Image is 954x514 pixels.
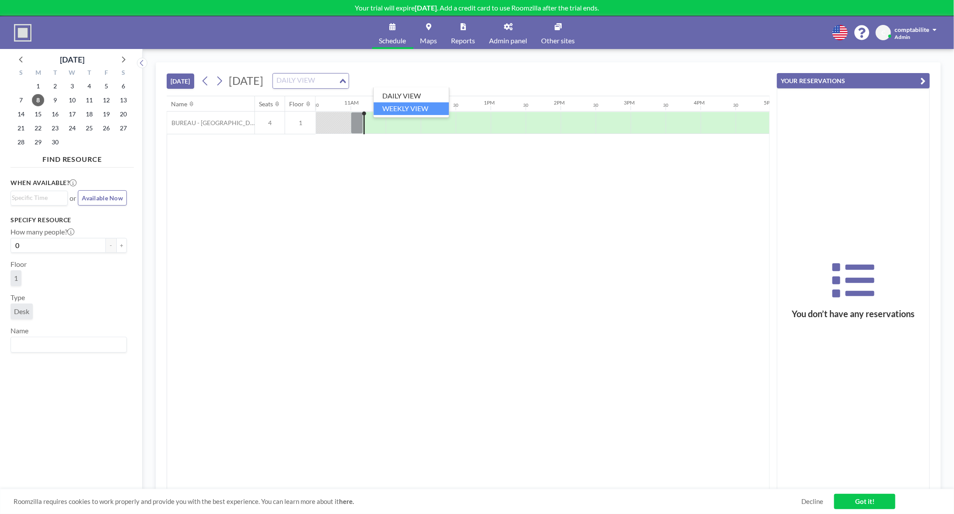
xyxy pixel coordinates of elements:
[60,53,84,66] div: [DATE]
[14,497,801,506] span: Roomzilla requires cookies to work properly and provide you with the best experience. You can lea...
[259,100,273,108] div: Seats
[98,68,115,79] div: F
[420,37,437,44] span: Maps
[451,37,475,44] span: Reports
[13,68,30,79] div: S
[542,37,575,44] span: Other sites
[80,68,98,79] div: T
[12,193,63,203] input: Search for option
[484,99,495,106] div: 1PM
[117,80,129,92] span: Saturday, September 6, 2025
[339,497,354,505] a: here.
[167,119,255,127] span: BUREAU - [GEOGRAPHIC_DATA]
[49,122,61,134] span: Tuesday, September 23, 2025
[47,68,64,79] div: T
[66,80,78,92] span: Wednesday, September 3, 2025
[32,80,44,92] span: Monday, September 1, 2025
[834,494,895,509] a: Got it!
[482,16,535,49] a: Admin panel
[78,190,127,206] button: Available Now
[15,94,27,106] span: Sunday, September 7, 2025
[664,102,669,108] div: 30
[14,24,31,42] img: organization-logo
[82,194,123,202] span: Available Now
[624,99,635,106] div: 3PM
[83,122,95,134] span: Thursday, September 25, 2025
[777,73,930,88] button: YOUR RESERVATIONS
[11,191,67,204] div: Search for option
[413,16,444,49] a: Maps
[100,122,112,134] span: Friday, September 26, 2025
[895,34,910,40] span: Admin
[10,227,74,236] label: How many people?
[415,3,437,12] b: [DATE]
[229,74,263,87] span: [DATE]
[344,99,359,106] div: 11AM
[764,99,775,106] div: 5PM
[10,293,25,302] label: Type
[49,94,61,106] span: Tuesday, September 9, 2025
[100,108,112,120] span: Friday, September 19, 2025
[554,99,565,106] div: 2PM
[14,307,29,316] span: Desk
[49,136,61,148] span: Tuesday, September 30, 2025
[444,16,482,49] a: Reports
[117,108,129,120] span: Saturday, September 20, 2025
[273,73,349,88] div: Search for option
[83,108,95,120] span: Thursday, September 18, 2025
[66,94,78,106] span: Wednesday, September 10, 2025
[734,102,739,108] div: 30
[10,151,134,164] h4: FIND RESOURCE
[10,326,28,335] label: Name
[255,119,285,127] span: 4
[290,100,304,108] div: Floor
[374,102,449,115] li: WEEKLY VIEW
[100,94,112,106] span: Friday, September 12, 2025
[372,16,413,49] a: Schedule
[454,102,459,108] div: 30
[106,238,116,253] button: -
[489,37,528,44] span: Admin panel
[64,68,81,79] div: W
[15,136,27,148] span: Sunday, September 28, 2025
[32,108,44,120] span: Monday, September 15, 2025
[694,99,705,106] div: 4PM
[895,26,929,33] span: comptabilite
[66,122,78,134] span: Wednesday, September 24, 2025
[10,216,127,224] h3: Specify resource
[115,68,132,79] div: S
[66,108,78,120] span: Wednesday, September 17, 2025
[83,80,95,92] span: Thursday, September 4, 2025
[274,75,338,87] input: Search for option
[314,102,319,108] div: 30
[83,94,95,106] span: Thursday, September 11, 2025
[881,29,885,37] span: C
[15,122,27,134] span: Sunday, September 21, 2025
[12,339,122,350] input: Search for option
[374,90,449,102] li: DAILY VIEW
[49,80,61,92] span: Tuesday, September 2, 2025
[116,238,127,253] button: +
[49,108,61,120] span: Tuesday, September 16, 2025
[379,37,406,44] span: Schedule
[171,100,188,108] div: Name
[14,274,18,283] span: 1
[285,119,316,127] span: 1
[32,136,44,148] span: Monday, September 29, 2025
[15,108,27,120] span: Sunday, September 14, 2025
[32,122,44,134] span: Monday, September 22, 2025
[100,80,112,92] span: Friday, September 5, 2025
[70,194,76,203] span: or
[801,497,823,506] a: Decline
[30,68,47,79] div: M
[10,260,27,269] label: Floor
[535,16,582,49] a: Other sites
[167,73,194,89] button: [DATE]
[524,102,529,108] div: 30
[32,94,44,106] span: Monday, September 8, 2025
[11,337,126,352] div: Search for option
[117,122,129,134] span: Saturday, September 27, 2025
[777,308,930,319] h3: You don’t have any reservations
[594,102,599,108] div: 30
[117,94,129,106] span: Saturday, September 13, 2025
